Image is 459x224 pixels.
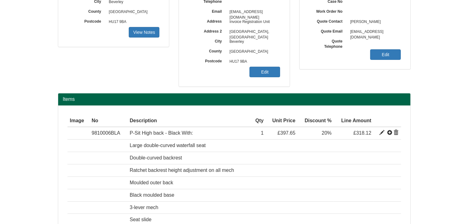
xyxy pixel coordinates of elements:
[129,27,159,38] a: View Notes
[188,47,227,54] label: County
[67,17,106,24] label: Postcode
[130,155,182,160] span: Double-curved backrest
[130,143,206,148] span: Large double-curved waterfall seat
[106,7,160,17] span: [GEOGRAPHIC_DATA]
[130,217,151,222] span: Seat slide
[130,180,173,185] span: Moulded outer back
[298,115,334,127] th: Discount %
[130,168,234,173] span: Ratchet backrest height adjustment on all mech
[63,96,406,102] h2: Items
[127,115,251,127] th: Description
[309,17,347,24] label: Quote Contact
[251,115,266,127] th: Qty
[130,130,193,136] span: P-Sit High back - Black With:
[227,7,280,17] span: [EMAIL_ADDRESS][DOMAIN_NAME]
[309,7,347,14] label: Work Order No
[188,17,227,24] label: Address
[370,49,401,60] a: Edit
[347,17,401,27] span: [PERSON_NAME]
[188,57,227,64] label: Postcode
[188,27,227,34] label: Address 2
[347,27,401,37] span: [EMAIL_ADDRESS][DOMAIN_NAME]
[227,57,280,67] span: HU17 9BA
[188,37,227,44] label: City
[227,27,280,37] span: [GEOGRAPHIC_DATA], [GEOGRAPHIC_DATA]
[334,115,374,127] th: Line Amount
[261,130,264,136] span: 1
[309,37,347,49] label: Quote Telephone
[89,127,127,139] td: 9810006BLA
[249,67,280,77] a: Edit
[106,17,160,27] span: HU17 9BA
[278,130,296,136] span: £397.65
[227,47,280,57] span: [GEOGRAPHIC_DATA]
[130,205,158,210] span: 3-lever mech
[266,115,298,127] th: Unit Price
[67,115,89,127] th: Image
[130,192,174,198] span: Black moulded base
[67,7,106,14] label: County
[227,17,280,27] span: Invoice Registration Unit
[309,27,347,34] label: Quote Email
[227,37,280,47] span: Beverley
[89,115,127,127] th: No
[353,130,371,136] span: £318.12
[188,7,227,14] label: Email
[322,130,331,136] span: 20%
